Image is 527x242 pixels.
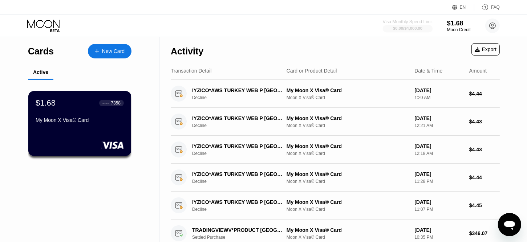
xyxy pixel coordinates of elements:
div: Moon X Visa® Card [287,179,409,184]
div: $1.68● ● ● ●7358My Moon X Visa® Card [28,91,131,156]
div: IYZICO*AWS TURKEY WEB P [GEOGRAPHIC_DATA] TR [192,199,284,205]
div: $4.43 [469,119,500,124]
div: IYZICO*AWS TURKEY WEB P [GEOGRAPHIC_DATA] TRDeclineMy Moon X Visa® CardMoon X Visa® Card[DATE]11:... [171,164,500,192]
div: $346.07 [469,230,500,236]
div: TRADINGVIEWV*PRODUCT [GEOGRAPHIC_DATA] [GEOGRAPHIC_DATA] [192,227,284,233]
div: $0.00 / $4,000.00 [393,26,422,30]
div: $1.68Moon Credit [447,20,471,32]
div: FAQ [491,5,500,10]
div: Decline [192,95,291,100]
div: [DATE] [414,115,463,121]
div: Decline [192,151,291,156]
div: My Moon X Visa® Card [287,143,409,149]
div: IYZICO*AWS TURKEY WEB P [GEOGRAPHIC_DATA] TR [192,143,284,149]
div: ● ● ● ● [102,102,110,104]
div: [DATE] [414,143,463,149]
div: EN [452,4,474,11]
div: Moon Credit [447,27,471,32]
div: [DATE] [414,199,463,205]
div: My Moon X Visa® Card [287,87,409,93]
div: IYZICO*AWS TURKEY WEB P [GEOGRAPHIC_DATA] TR [192,87,284,93]
div: Moon X Visa® Card [287,123,409,128]
div: 12:21 AM [414,123,463,128]
div: New Card [88,44,131,58]
div: [DATE] [414,87,463,93]
div: Active [33,69,48,75]
div: [DATE] [414,171,463,177]
div: My Moon X Visa® Card [287,171,409,177]
div: FAQ [474,4,500,11]
div: Visa Monthly Spend Limit [383,19,433,24]
div: My Moon X Visa® Card [287,115,409,121]
div: IYZICO*AWS TURKEY WEB P [GEOGRAPHIC_DATA] TRDeclineMy Moon X Visa® CardMoon X Visa® Card[DATE]12:... [171,108,500,136]
div: Transaction Detail [171,68,211,74]
div: IYZICO*AWS TURKEY WEB P [GEOGRAPHIC_DATA] TRDeclineMy Moon X Visa® CardMoon X Visa® Card[DATE]1:2... [171,80,500,108]
div: Decline [192,207,291,212]
div: Card or Product Detail [287,68,337,74]
div: Decline [192,179,291,184]
div: $1.68 [36,98,56,108]
div: Export [475,46,496,52]
div: IYZICO*AWS TURKEY WEB P [GEOGRAPHIC_DATA] TR [192,171,284,177]
div: IYZICO*AWS TURKEY WEB P [GEOGRAPHIC_DATA] TRDeclineMy Moon X Visa® CardMoon X Visa® Card[DATE]11:... [171,192,500,220]
div: 11:28 PM [414,179,463,184]
div: 1:20 AM [414,95,463,100]
div: IYZICO*AWS TURKEY WEB P [GEOGRAPHIC_DATA] TR [192,115,284,121]
div: IYZICO*AWS TURKEY WEB P [GEOGRAPHIC_DATA] TRDeclineMy Moon X Visa® CardMoon X Visa® Card[DATE]12:... [171,136,500,164]
div: 10:35 PM [414,235,463,240]
div: 7358 [111,101,121,106]
div: Moon X Visa® Card [287,151,409,156]
div: 11:07 PM [414,207,463,212]
div: My Moon X Visa® Card [36,117,124,123]
div: Visa Monthly Spend Limit$0.00/$4,000.00 [383,19,432,32]
div: My Moon X Visa® Card [287,199,409,205]
div: Decline [192,123,291,128]
div: $4.44 [469,175,500,180]
div: $4.44 [469,91,500,97]
div: Activity [171,46,203,57]
div: Date & Time [414,68,442,74]
div: 12:18 AM [414,151,463,156]
div: Cards [28,46,54,57]
div: [DATE] [414,227,463,233]
div: Settled Purchase [192,235,291,240]
div: Amount [469,68,487,74]
div: EN [460,5,466,10]
div: Moon X Visa® Card [287,207,409,212]
div: $4.43 [469,147,500,152]
div: New Card [102,48,125,54]
div: Moon X Visa® Card [287,95,409,100]
div: $1.68 [447,20,471,27]
div: Export [471,43,500,56]
iframe: Mesajlaşma penceresini başlatma düğmesi [498,213,521,236]
div: $4.45 [469,202,500,208]
div: Moon X Visa® Card [287,235,409,240]
div: My Moon X Visa® Card [287,227,409,233]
